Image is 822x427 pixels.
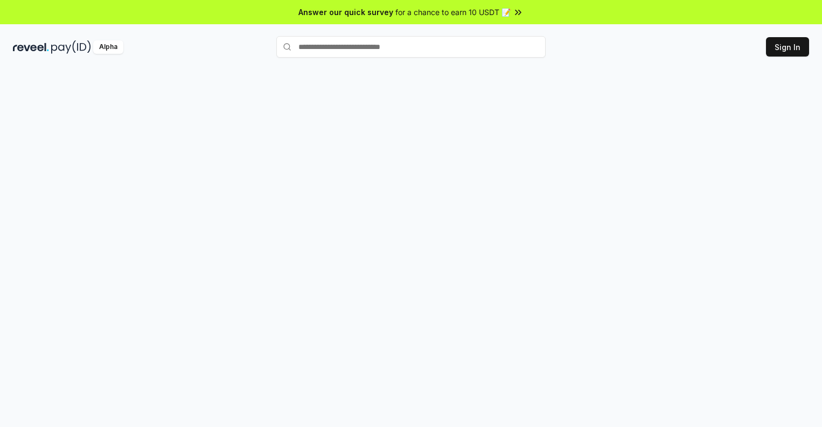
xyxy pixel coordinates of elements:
[93,40,123,54] div: Alpha
[766,37,809,57] button: Sign In
[13,40,49,54] img: reveel_dark
[395,6,511,18] span: for a chance to earn 10 USDT 📝
[298,6,393,18] span: Answer our quick survey
[51,40,91,54] img: pay_id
